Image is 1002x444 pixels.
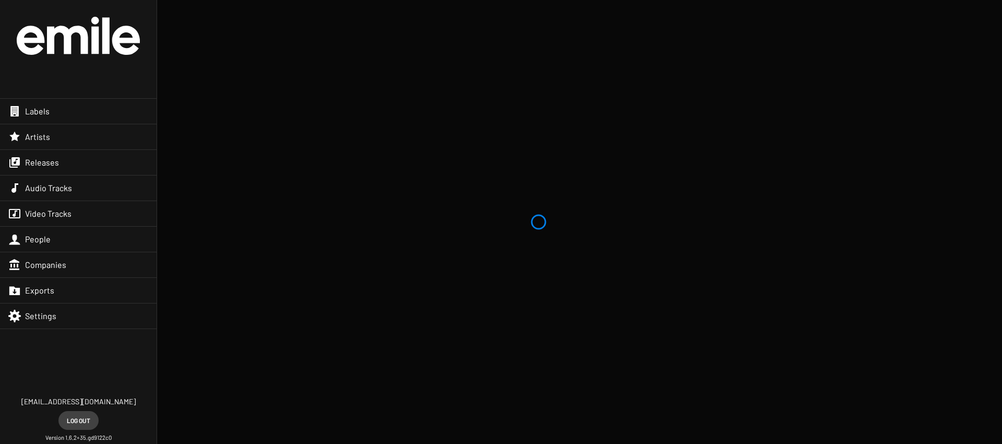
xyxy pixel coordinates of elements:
button: Log out [58,411,99,430]
span: Log out [67,411,90,430]
span: People [25,234,51,244]
span: Exports [25,285,54,296]
img: grand-official-logo.svg [17,17,140,55]
span: Audio Tracks [25,183,72,193]
small: Version 1.6.2+35.gd9122c0 [45,434,112,442]
span: Companies [25,260,66,270]
span: Artists [25,132,50,142]
span: Releases [25,157,59,168]
span: Video Tracks [25,208,71,219]
span: Settings [25,311,56,321]
span: [EMAIL_ADDRESS][DOMAIN_NAME] [21,396,136,407]
span: Labels [25,106,50,116]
